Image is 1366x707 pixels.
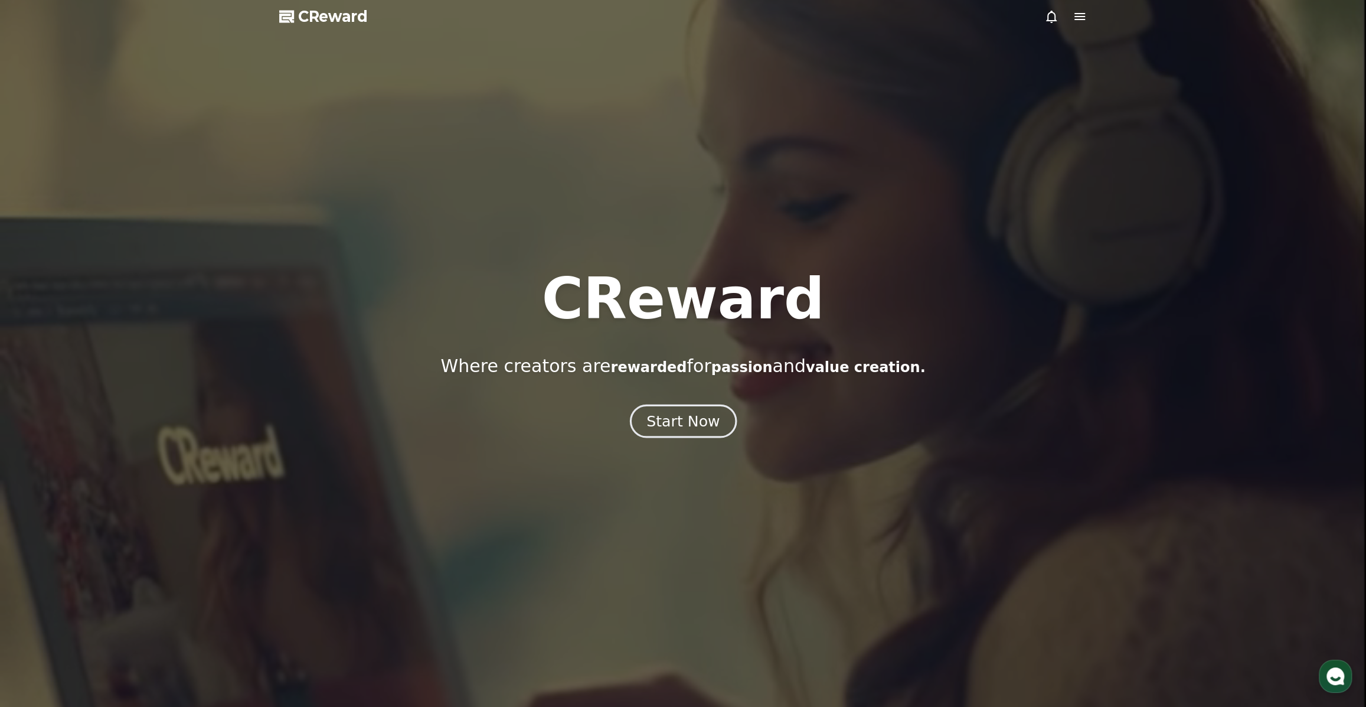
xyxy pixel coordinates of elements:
[4,374,78,404] a: Home
[632,417,734,428] a: Start Now
[78,374,152,404] a: Messages
[440,356,925,377] p: Where creators are for and
[711,359,773,376] span: passion
[152,374,227,404] a: Settings
[175,392,204,402] span: Settings
[98,393,133,402] span: Messages
[279,7,368,26] a: CReward
[806,359,926,376] span: value creation.
[541,271,824,327] h1: CReward
[646,411,720,431] div: Start Now
[610,359,687,376] span: rewarded
[629,404,736,438] button: Start Now
[30,392,51,402] span: Home
[298,7,368,26] span: CReward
